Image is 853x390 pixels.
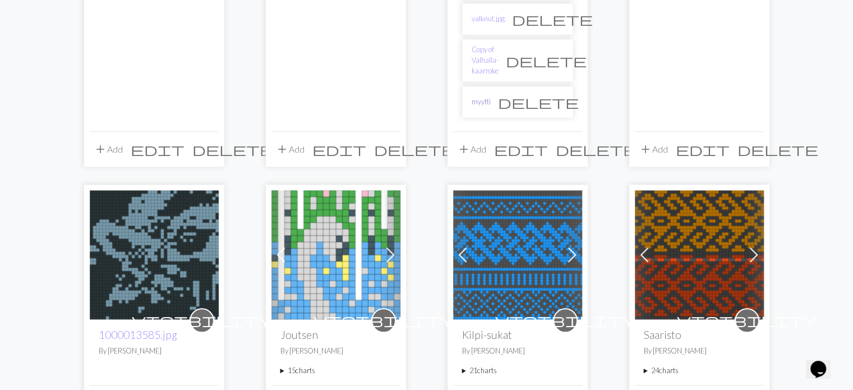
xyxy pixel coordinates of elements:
span: visibility [313,311,454,329]
a: Anduril [271,248,400,259]
button: Delete [734,139,822,160]
i: private [132,309,272,332]
span: add [275,141,289,157]
span: visibility [495,311,635,329]
img: Anduril [271,190,400,319]
button: Add [453,139,490,160]
a: riemu [635,248,764,259]
a: myytti [472,97,491,107]
span: add [457,141,471,157]
p: By [PERSON_NAME] [280,346,391,356]
button: Add [90,139,127,160]
button: Edit [672,139,734,160]
span: edit [131,141,185,157]
button: Edit [490,139,552,160]
span: delete [556,141,637,157]
a: Copy of Valhalla-kaarroke [472,44,499,77]
button: Delete [188,139,277,160]
img: 1000013585.jpg [90,190,219,319]
summary: 24charts [644,365,755,376]
button: Delete [552,139,640,160]
span: delete [506,53,587,68]
span: delete [737,141,818,157]
button: Edit [127,139,188,160]
i: Edit [312,143,366,156]
span: edit [312,141,366,157]
span: add [94,141,107,157]
button: Add [271,139,308,160]
span: delete [374,141,455,157]
i: Edit [131,143,185,156]
button: Delete chart [505,8,600,30]
a: 1000013585.jpg [99,328,177,341]
p: By [PERSON_NAME] [644,346,755,356]
i: private [313,309,454,332]
iframe: chat widget [806,345,842,379]
i: Edit [494,143,548,156]
summary: 15charts [280,365,391,376]
i: private [677,309,817,332]
summary: 21charts [462,365,573,376]
i: Edit [676,143,730,156]
button: Edit [308,139,370,160]
span: visibility [132,311,272,329]
span: delete [192,141,273,157]
a: valknut.jpg [472,13,505,24]
img: riemu [635,190,764,319]
button: Delete [370,139,459,160]
p: By [PERSON_NAME] [99,346,210,356]
button: Delete chart [491,91,586,113]
h2: Joutsen [280,328,391,341]
span: delete [512,11,593,27]
span: edit [676,141,730,157]
button: Add [635,139,672,160]
span: visibility [677,311,817,329]
p: By [PERSON_NAME] [462,346,573,356]
span: edit [494,141,548,157]
h2: Saaristo [644,328,755,341]
a: 1000013585.jpg [90,248,219,259]
a: Kilpi-sukat [453,248,582,259]
span: delete [498,94,579,110]
span: add [639,141,652,157]
button: Delete chart [499,50,594,71]
img: Kilpi-sukat [453,190,582,319]
i: private [495,309,635,332]
h2: Kilpi-sukat [462,328,573,341]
